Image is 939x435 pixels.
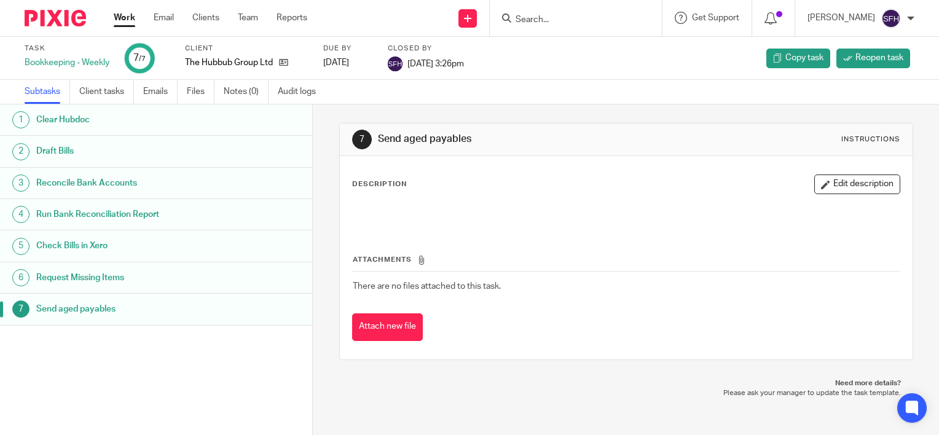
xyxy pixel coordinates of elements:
[352,130,372,149] div: 7
[12,143,29,160] div: 2
[881,9,901,28] img: svg%3E
[352,313,423,341] button: Attach new file
[692,14,739,22] span: Get Support
[353,282,501,291] span: There are no files attached to this task.
[785,52,823,64] span: Copy task
[36,174,212,192] h1: Reconcile Bank Accounts
[12,206,29,223] div: 4
[388,57,403,71] img: svg%3E
[187,80,214,104] a: Files
[352,378,901,388] p: Need more details?
[36,142,212,160] h1: Draft Bills
[353,256,412,263] span: Attachments
[323,57,372,69] div: [DATE]
[139,55,146,62] small: /7
[836,49,910,68] a: Reopen task
[133,51,146,65] div: 7
[814,174,900,194] button: Edit description
[277,12,307,24] a: Reports
[12,269,29,286] div: 6
[12,111,29,128] div: 1
[36,300,212,318] h1: Send aged payables
[143,80,178,104] a: Emails
[807,12,875,24] p: [PERSON_NAME]
[36,111,212,129] h1: Clear Hubdoc
[238,12,258,24] a: Team
[841,135,900,144] div: Instructions
[25,10,86,26] img: Pixie
[352,388,901,398] p: Please ask your manager to update the task template.
[12,300,29,318] div: 7
[185,44,308,53] label: Client
[36,205,212,224] h1: Run Bank Reconciliation Report
[192,12,219,24] a: Clients
[224,80,269,104] a: Notes (0)
[855,52,903,64] span: Reopen task
[79,80,134,104] a: Client tasks
[378,133,652,146] h1: Send aged payables
[25,44,109,53] label: Task
[323,44,372,53] label: Due by
[407,59,464,68] span: [DATE] 3:26pm
[114,12,135,24] a: Work
[25,57,109,69] div: Bookkeeping - Weekly
[278,80,325,104] a: Audit logs
[36,237,212,255] h1: Check Bills in Xero
[12,174,29,192] div: 3
[154,12,174,24] a: Email
[12,238,29,255] div: 5
[766,49,830,68] a: Copy task
[352,179,407,189] p: Description
[514,15,625,26] input: Search
[185,57,273,69] p: The Hubbub Group Ltd
[388,44,464,53] label: Closed by
[25,80,70,104] a: Subtasks
[36,268,212,287] h1: Request Missing Items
